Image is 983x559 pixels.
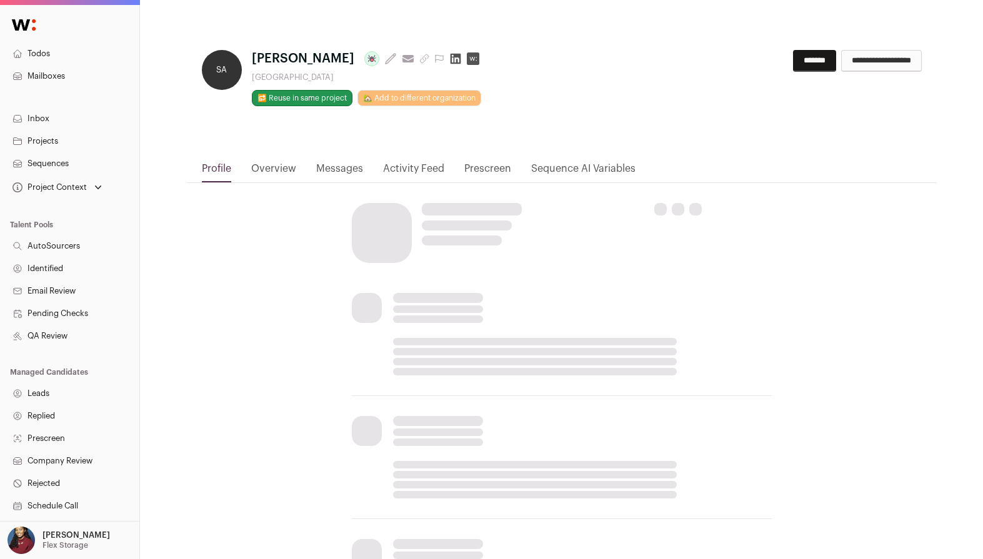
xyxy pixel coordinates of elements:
a: Sequence AI Variables [531,161,636,182]
a: Activity Feed [383,161,444,182]
span: [PERSON_NAME] [252,50,354,67]
img: Wellfound [5,12,42,37]
div: [GEOGRAPHIC_DATA] [252,72,484,82]
a: Overview [251,161,296,182]
div: Project Context [10,182,87,192]
button: 🔂 Reuse in same project [252,90,352,106]
button: Open dropdown [5,527,112,554]
a: Prescreen [464,161,511,182]
img: 10010497-medium_jpg [7,527,35,554]
p: Flex Storage [42,540,88,550]
a: 🏡 Add to different organization [357,90,481,106]
button: Open dropdown [10,179,104,196]
p: [PERSON_NAME] [42,530,110,540]
div: SA [202,50,242,90]
a: Messages [316,161,363,182]
a: Profile [202,161,231,182]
